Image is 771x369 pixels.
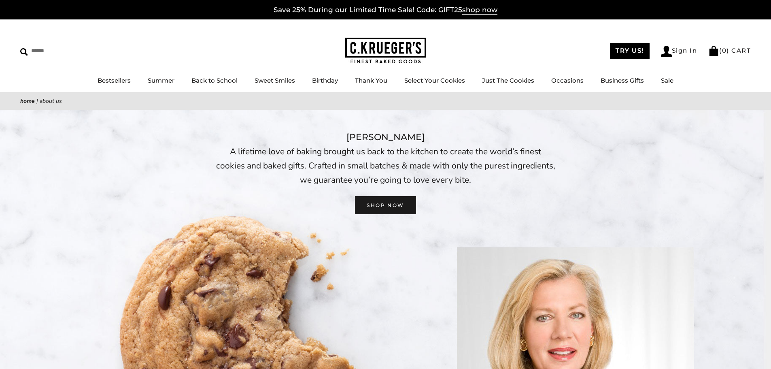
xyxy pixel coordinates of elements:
img: Account [661,46,672,57]
a: (0) CART [708,47,751,54]
img: Search [20,48,28,56]
a: Business Gifts [601,77,644,84]
a: Save 25% During our Limited Time Sale! Code: GIFT25shop now [274,6,497,15]
p: A lifetime love of baking brought us back to the kitchen to create the world’s finest cookies and... [216,145,556,187]
span: shop now [462,6,497,15]
a: Thank You [355,77,387,84]
a: Sweet Smiles [255,77,295,84]
img: Bag [708,46,719,56]
a: TRY US! [610,43,650,59]
a: Bestsellers [98,77,131,84]
span: 0 [722,47,727,54]
a: Summer [148,77,174,84]
a: SHOP NOW [355,196,416,214]
a: Sign In [661,46,697,57]
a: Occasions [551,77,584,84]
nav: breadcrumbs [20,96,751,106]
a: Home [20,97,35,105]
span: About Us [40,97,62,105]
a: Back to School [191,77,238,84]
span: | [36,97,38,105]
a: Select Your Cookies [404,77,465,84]
a: Just The Cookies [482,77,534,84]
input: Search [20,45,117,57]
a: Sale [661,77,673,84]
img: C.KRUEGER'S [345,38,426,64]
a: Birthday [312,77,338,84]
